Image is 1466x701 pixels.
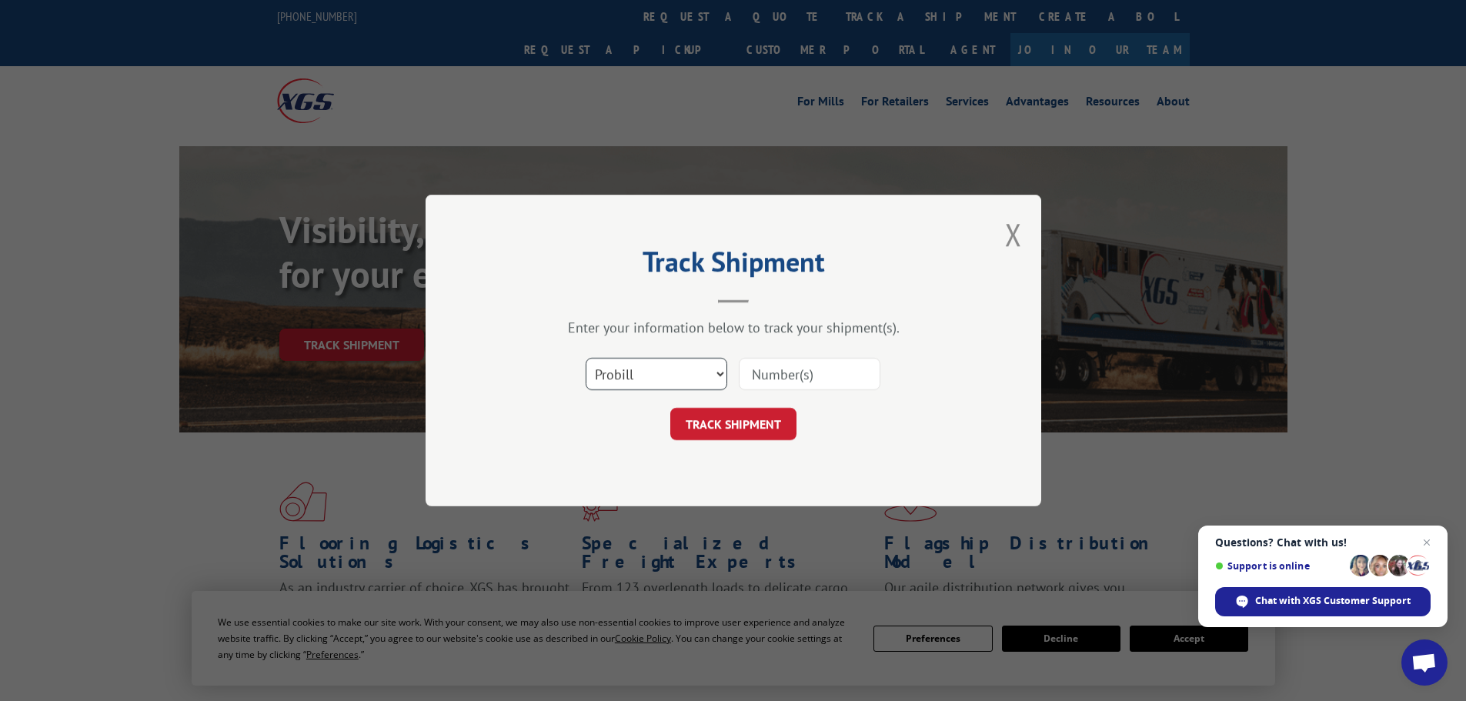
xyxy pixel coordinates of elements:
[1005,214,1022,255] button: Close modal
[503,251,964,280] h2: Track Shipment
[1418,533,1436,552] span: Close chat
[739,358,880,390] input: Number(s)
[1215,587,1431,616] div: Chat with XGS Customer Support
[1215,560,1344,572] span: Support is online
[1401,639,1448,686] div: Open chat
[1255,594,1411,608] span: Chat with XGS Customer Support
[503,319,964,336] div: Enter your information below to track your shipment(s).
[670,408,796,440] button: TRACK SHIPMENT
[1215,536,1431,549] span: Questions? Chat with us!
